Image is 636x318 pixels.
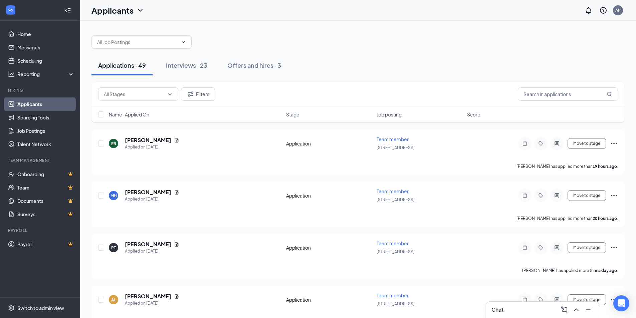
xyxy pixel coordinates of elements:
svg: Collapse [64,7,71,14]
span: Team member [377,188,409,194]
input: All Stages [104,90,165,98]
button: Move to stage [568,242,606,253]
div: Reporting [17,71,75,77]
svg: Note [521,141,529,146]
h5: [PERSON_NAME] [125,136,171,144]
h1: Applicants [91,5,134,16]
svg: ActiveChat [553,141,561,146]
a: Home [17,27,74,41]
div: Applied on [DATE] [125,248,179,255]
h3: Chat [491,306,503,313]
svg: Note [521,193,529,198]
svg: Settings [8,305,15,311]
span: [STREET_ADDRESS] [377,145,415,150]
button: Move to stage [568,138,606,149]
div: Hiring [8,87,73,93]
svg: ChevronDown [136,6,144,14]
svg: Note [521,245,529,250]
span: Team member [377,292,409,298]
a: SurveysCrown [17,208,74,221]
a: OnboardingCrown [17,168,74,181]
svg: ChevronDown [181,39,186,45]
div: Application [286,192,373,199]
span: [STREET_ADDRESS] [377,249,415,254]
b: a day ago [598,268,617,273]
svg: Tag [537,141,545,146]
a: Applicants [17,97,74,111]
span: Stage [286,111,299,118]
button: Move to stage [568,294,606,305]
div: Application [286,244,373,251]
svg: Ellipses [610,192,618,200]
svg: ComposeMessage [560,306,568,314]
div: Applications · 49 [98,61,146,69]
a: PayrollCrown [17,238,74,251]
div: ER [111,141,116,146]
svg: Tag [537,245,545,250]
div: Application [286,296,373,303]
svg: Ellipses [610,244,618,252]
div: Team Management [8,157,73,163]
a: TeamCrown [17,181,74,194]
button: Move to stage [568,190,606,201]
div: Application [286,140,373,147]
h5: [PERSON_NAME] [125,293,171,300]
div: Offers and hires · 3 [227,61,281,69]
svg: Ellipses [610,296,618,304]
svg: Document [174,242,179,247]
span: Team member [377,240,409,246]
svg: Tag [537,193,545,198]
b: 19 hours ago [593,164,617,169]
svg: ActiveChat [553,193,561,198]
a: DocumentsCrown [17,194,74,208]
span: [STREET_ADDRESS] [377,197,415,202]
svg: ActiveChat [553,245,561,250]
span: Job posting [377,111,402,118]
svg: Filter [187,90,195,98]
svg: Document [174,137,179,143]
div: Applied on [DATE] [125,300,179,307]
div: Applied on [DATE] [125,144,179,150]
button: Minimize [583,304,594,315]
svg: WorkstreamLogo [7,7,14,13]
a: Messages [17,41,74,54]
input: All Job Postings [97,38,178,46]
div: AL [111,297,116,303]
svg: MagnifyingGlass [607,91,612,97]
a: Job Postings [17,124,74,137]
h5: [PERSON_NAME] [125,189,171,196]
div: Open Intercom Messenger [613,295,629,311]
span: Name · Applied On [109,111,149,118]
svg: Notifications [585,6,593,14]
svg: ChevronDown [167,91,173,97]
div: PT [111,245,116,251]
svg: Note [521,297,529,302]
a: Talent Network [17,137,74,151]
button: Filter Filters [181,87,215,101]
p: [PERSON_NAME] has applied more than . [522,268,618,273]
button: ComposeMessage [559,304,570,315]
h5: [PERSON_NAME] [125,241,171,248]
span: Score [467,111,480,118]
b: 20 hours ago [593,216,617,221]
span: Team member [377,136,409,142]
div: MH [111,193,117,199]
div: AP [615,7,621,13]
div: Applied on [DATE] [125,196,179,203]
div: Interviews · 23 [166,61,207,69]
svg: ChevronUp [572,306,580,314]
button: ChevronUp [571,304,582,315]
svg: Ellipses [610,139,618,147]
div: Payroll [8,228,73,233]
svg: Document [174,294,179,299]
input: Search in applications [518,87,618,101]
svg: Minimize [584,306,592,314]
a: Sourcing Tools [17,111,74,124]
svg: Document [174,190,179,195]
svg: Tag [537,297,545,302]
div: Switch to admin view [17,305,64,311]
svg: ActiveChat [553,297,561,302]
p: [PERSON_NAME] has applied more than . [516,164,618,169]
svg: Analysis [8,71,15,77]
a: Scheduling [17,54,74,67]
